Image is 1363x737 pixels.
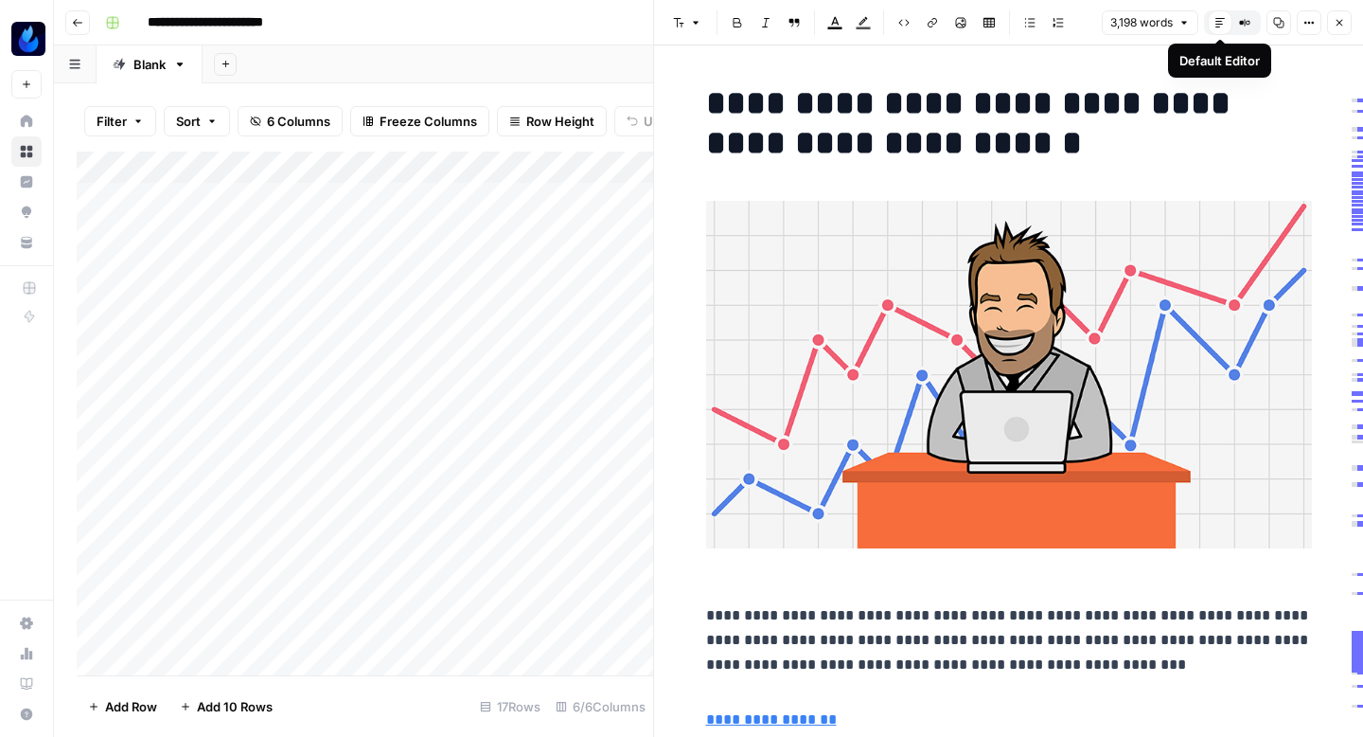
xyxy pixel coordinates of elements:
[644,112,676,131] span: Undo
[11,638,42,669] a: Usage
[164,106,230,136] button: Sort
[380,112,477,131] span: Freeze Columns
[11,608,42,638] a: Settings
[11,669,42,699] a: Learning Hub
[1110,14,1173,31] span: 3,198 words
[11,197,42,227] a: Opportunities
[614,106,688,136] button: Undo
[11,227,42,258] a: Your Data
[133,55,166,74] div: Blank
[238,106,343,136] button: 6 Columns
[168,692,284,722] button: Add 10 Rows
[97,45,203,83] a: Blank
[11,106,42,136] a: Home
[1102,10,1198,35] button: 3,198 words
[526,112,594,131] span: Row Height
[97,112,127,131] span: Filter
[77,692,168,722] button: Add Row
[197,697,273,716] span: Add 10 Rows
[548,692,653,722] div: 6/6 Columns
[105,697,157,716] span: Add Row
[267,112,330,131] span: 6 Columns
[11,167,42,197] a: Insights
[11,136,42,167] a: Browse
[497,106,607,136] button: Row Height
[11,15,42,63] button: Workspace: AgentFire Content
[472,692,548,722] div: 17 Rows
[350,106,489,136] button: Freeze Columns
[84,106,156,136] button: Filter
[11,22,45,56] img: AgentFire Content Logo
[11,699,42,729] button: Help + Support
[176,112,201,131] span: Sort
